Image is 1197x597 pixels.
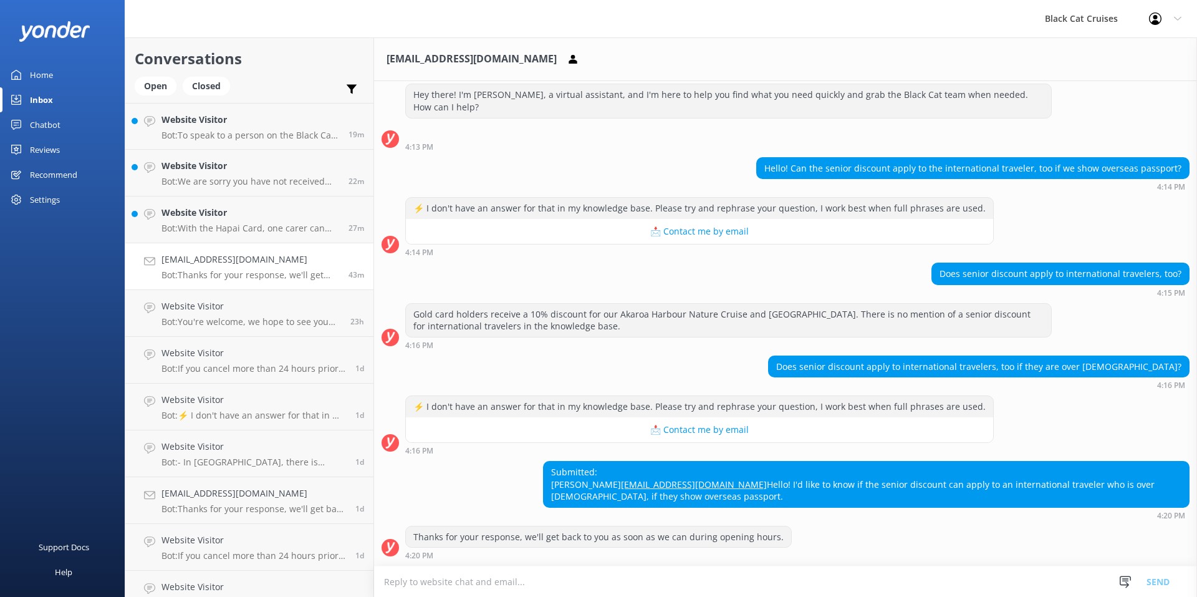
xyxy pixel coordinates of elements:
[161,487,346,500] h4: [EMAIL_ADDRESS][DOMAIN_NAME]
[161,363,346,374] p: Bot: If you cancel more than 24 hours prior to your trip, we provide a full refund. If you cancel...
[355,410,364,420] span: Sep 22 2025 11:01am (UTC +12:00) Pacific/Auckland
[1157,183,1185,191] strong: 4:14 PM
[406,84,1051,117] div: Hey there! I'm [PERSON_NAME], a virtual assistant, and I'm here to help you find what you need qu...
[355,363,364,374] span: Sep 22 2025 12:45pm (UTC +12:00) Pacific/Auckland
[39,535,89,560] div: Support Docs
[621,478,767,490] a: [EMAIL_ADDRESS][DOMAIN_NAME]
[161,159,339,173] h4: Website Visitor
[125,430,373,477] a: Website VisitorBot:- In [GEOGRAPHIC_DATA], there is overnight parking for campers as you drive in...
[405,552,433,560] strong: 4:20 PM
[125,337,373,384] a: Website VisitorBot:If you cancel more than 24 hours prior to your trip, we provide a full refund....
[405,341,1052,349] div: Sep 23 2025 04:16pm (UTC +12:00) Pacific/Auckland
[349,176,364,187] span: Sep 23 2025 04:41pm (UTC +12:00) Pacific/Auckland
[405,447,433,455] strong: 4:16 PM
[183,79,236,92] a: Closed
[544,462,1189,507] div: Submitted: [PERSON_NAME] Hello! I'd like to know if the senior discount can apply to an internati...
[405,248,994,256] div: Sep 23 2025 04:14pm (UTC +12:00) Pacific/Auckland
[30,112,60,137] div: Chatbot
[405,142,1052,151] div: Sep 23 2025 04:13pm (UTC +12:00) Pacific/Auckland
[125,197,373,243] a: Website VisitorBot:With the Hapai Card, one carer can join for free with the cardholder. For more...
[405,446,994,455] div: Sep 23 2025 04:16pm (UTC +12:00) Pacific/Auckland
[161,253,339,266] h4: [EMAIL_ADDRESS][DOMAIN_NAME]
[405,551,792,560] div: Sep 23 2025 04:20pm (UTC +12:00) Pacific/Auckland
[932,263,1189,284] div: Does senior discount apply to international travelers, too?
[350,316,364,327] span: Sep 22 2025 05:37pm (UTC +12:00) Pacific/Auckland
[161,176,339,187] p: Bot: We are sorry you have not received your confirmation. Please check your junk mail. If you st...
[125,477,373,524] a: [EMAIL_ADDRESS][DOMAIN_NAME]Bot:Thanks for your response, we'll get back to you as soon as we can...
[161,503,346,515] p: Bot: Thanks for your response, we'll get back to you as soon as we can during opening hours.
[1157,512,1185,520] strong: 4:20 PM
[30,62,53,87] div: Home
[406,396,993,417] div: ⚡ I don't have an answer for that in my knowledge base. Please try and rephrase your question, I ...
[19,21,90,42] img: yonder-white-logo.png
[387,51,557,67] h3: [EMAIL_ADDRESS][DOMAIN_NAME]
[125,384,373,430] a: Website VisitorBot:⚡ I don't have an answer for that in my knowledge base. Please try and rephras...
[406,417,993,442] button: 📩 Contact me by email
[30,87,53,112] div: Inbox
[125,150,373,197] a: Website VisitorBot:We are sorry you have not received your confirmation. Please check your junk m...
[55,560,72,585] div: Help
[406,304,1051,337] div: Gold card holders receive a 10% discount for our Akaroa Harbour Nature Cruise and [GEOGRAPHIC_DAT...
[125,103,373,150] a: Website VisitorBot:To speak to a person on the Black Cat team, please call us at [PHONE_NUMBER] f...
[135,79,183,92] a: Open
[1157,289,1185,297] strong: 4:15 PM
[405,249,433,256] strong: 4:14 PM
[355,457,364,467] span: Sep 22 2025 10:18am (UTC +12:00) Pacific/Auckland
[349,129,364,140] span: Sep 23 2025 04:43pm (UTC +12:00) Pacific/Auckland
[161,533,346,547] h4: Website Visitor
[30,187,60,212] div: Settings
[161,316,341,328] p: Bot: You're welcome, we hope to see you soon.
[125,243,373,290] a: [EMAIL_ADDRESS][DOMAIN_NAME]Bot:Thanks for your response, we'll get back to you as soon as we can...
[30,162,77,187] div: Recommend
[931,288,1190,297] div: Sep 23 2025 04:15pm (UTC +12:00) Pacific/Auckland
[161,299,341,313] h4: Website Visitor
[768,381,1190,389] div: Sep 23 2025 04:16pm (UTC +12:00) Pacific/Auckland
[757,158,1189,179] div: Hello! Can the senior discount apply to the international traveler, too if we show overseas passp...
[161,410,346,421] p: Bot: ⚡ I don't have an answer for that in my knowledge base. Please try and rephrase your questio...
[161,580,346,594] h4: Website Visitor
[30,137,60,162] div: Reviews
[161,440,346,454] h4: Website Visitor
[349,223,364,233] span: Sep 23 2025 04:36pm (UTC +12:00) Pacific/Auckland
[183,77,230,95] div: Closed
[135,47,364,70] h2: Conversations
[161,113,339,127] h4: Website Visitor
[161,550,346,561] p: Bot: If you cancel more than 24 hours prior to your trip, we provide a full refund. If you cancel...
[125,290,373,337] a: Website VisitorBot:You're welcome, we hope to see you soon.23h
[406,219,993,244] button: 📩 Contact me by email
[349,269,364,280] span: Sep 23 2025 04:20pm (UTC +12:00) Pacific/Auckland
[355,503,364,514] span: Sep 22 2025 09:33am (UTC +12:00) Pacific/Auckland
[161,269,339,281] p: Bot: Thanks for your response, we'll get back to you as soon as we can during opening hours.
[161,130,339,141] p: Bot: To speak to a person on the Black Cat team, please call us at [PHONE_NUMBER] for Akaroa trip...
[756,182,1190,191] div: Sep 23 2025 04:14pm (UTC +12:00) Pacific/Auckland
[125,524,373,571] a: Website VisitorBot:If you cancel more than 24 hours prior to your trip, we provide a full refund....
[406,527,791,548] div: Thanks for your response, we'll get back to you as soon as we can during opening hours.
[161,457,346,468] p: Bot: - In [GEOGRAPHIC_DATA], there is overnight parking for campers as you drive into the townshi...
[543,511,1190,520] div: Sep 23 2025 04:20pm (UTC +12:00) Pacific/Auckland
[161,223,339,234] p: Bot: With the Hapai Card, one carer can join for free with the cardholder. For more information o...
[769,356,1189,377] div: Does senior discount apply to international travelers, too if they are over [DEMOGRAPHIC_DATA]?
[406,198,993,219] div: ⚡ I don't have an answer for that in my knowledge base. Please try and rephrase your question, I ...
[161,393,346,407] h4: Website Visitor
[355,550,364,561] span: Sep 22 2025 06:59am (UTC +12:00) Pacific/Auckland
[405,143,433,151] strong: 4:13 PM
[1157,382,1185,389] strong: 4:16 PM
[161,206,339,220] h4: Website Visitor
[135,77,176,95] div: Open
[405,342,433,349] strong: 4:16 PM
[161,346,346,360] h4: Website Visitor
